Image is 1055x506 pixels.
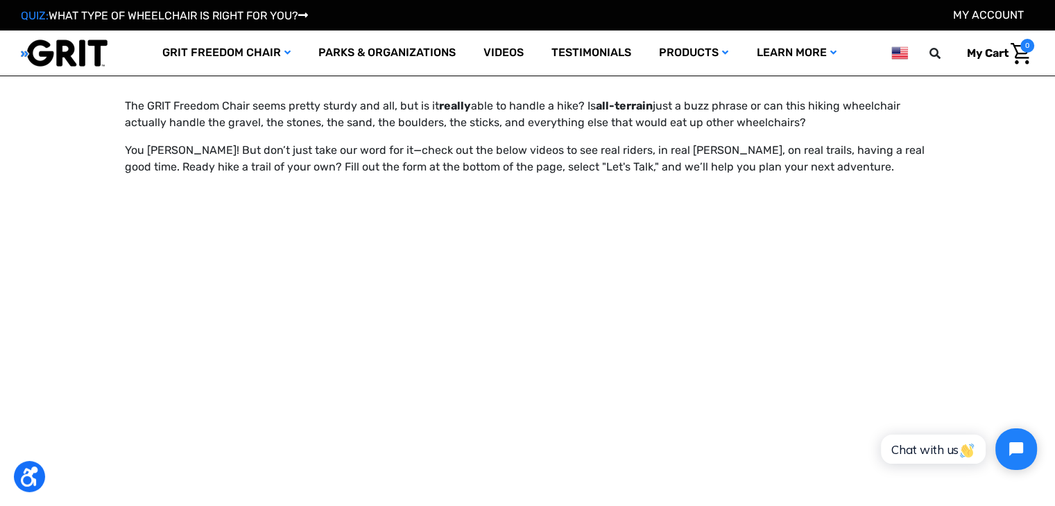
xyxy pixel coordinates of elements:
img: Cart [1011,43,1031,64]
img: us.png [891,44,908,62]
iframe: Embedded Youtube Video [538,216,930,436]
a: GRIT Freedom Chair [148,30,305,76]
a: QUIZ:WHAT TYPE OF WHEELCHAIR IS RIGHT FOR YOU? [21,9,308,22]
p: The GRIT Freedom Chair seems pretty sturdy and all, but is it able to handle a hike? Is just a bu... [125,98,930,131]
img: GRIT All-Terrain Wheelchair and Mobility Equipment [21,39,108,67]
a: Videos [470,30,538,76]
iframe: Embedded Youtube Video [125,216,517,436]
strong: all-terrain [596,99,653,112]
span: My Cart [967,46,1009,60]
p: You [PERSON_NAME]! But don’t just take our word for it—check out the below videos to see real rid... [125,142,930,175]
iframe: Tidio Chat [866,417,1049,482]
strong: really [439,99,471,112]
a: Testimonials [538,30,645,76]
a: Learn More [742,30,850,76]
a: Account [953,8,1024,21]
span: QUIZ: [21,9,49,22]
a: Products [645,30,742,76]
input: Search [936,39,957,68]
a: Parks & Organizations [305,30,470,76]
span: 0 [1020,39,1034,53]
a: Cart with 0 items [957,39,1034,68]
